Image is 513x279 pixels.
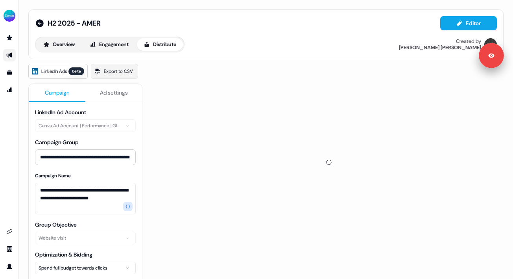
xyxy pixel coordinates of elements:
span: H2 2025 - AMER [48,19,101,28]
label: Group Objective [35,221,77,228]
a: Go to profile [3,260,16,273]
span: LinkedIn Ads [41,67,67,75]
a: LinkedIn Adsbeta [28,64,88,79]
label: LinkedIn Ad Account [35,109,86,116]
a: Go to attribution [3,84,16,96]
div: [PERSON_NAME] [PERSON_NAME] [399,45,481,51]
a: Go to integrations [3,225,16,238]
span: Ad settings [100,89,128,97]
span: Export to CSV [104,67,133,75]
div: Created by [456,38,481,45]
a: Go to outbound experience [3,49,16,61]
span: Campaign [45,89,70,97]
a: Go to templates [3,66,16,79]
a: Editor [440,20,497,28]
button: Distribute [137,38,183,51]
button: Engagement [83,38,135,51]
label: Campaign Name [35,173,71,179]
button: Overview [37,38,81,51]
label: Optimization & Bidding [35,251,92,258]
a: Export to CSV [91,64,138,79]
img: Anna [484,38,497,51]
label: Campaign Group [35,139,79,146]
a: Go to prospects [3,32,16,44]
div: beta [68,67,84,75]
button: Editor [440,16,497,30]
a: Go to team [3,243,16,255]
